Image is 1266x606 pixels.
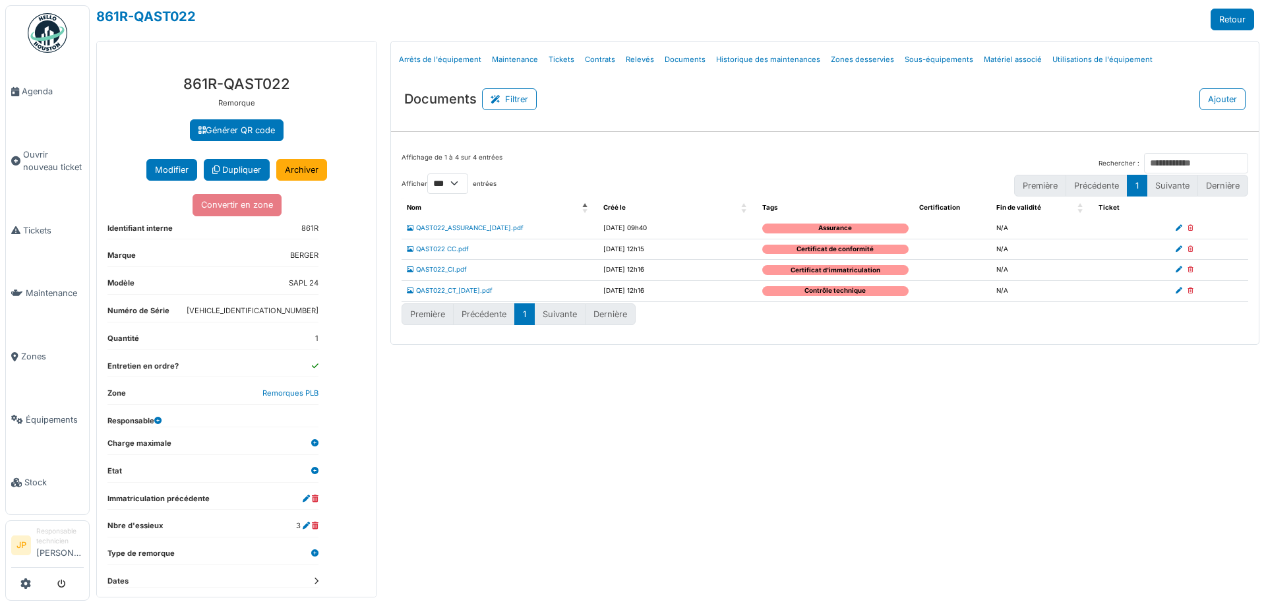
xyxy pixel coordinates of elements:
[107,361,179,377] dt: Entretien en ordre?
[107,223,173,239] dt: Identifiant interne
[991,260,1093,281] td: N/A
[402,303,636,325] nav: pagination
[187,305,318,317] dd: [VEHICLE_IDENTIFICATION_NUMBER]
[598,280,757,301] td: [DATE] 12h16
[6,451,89,514] a: Stock
[26,287,84,299] span: Maintenance
[107,438,171,454] dt: Charge maximale
[107,548,175,564] dt: Type de remorque
[1099,204,1120,211] span: Ticket
[620,44,659,75] a: Relevés
[107,75,366,92] h3: 861R-QAST022
[762,204,777,211] span: Tags
[996,204,1041,211] span: Fin de validité
[407,266,467,273] a: QAST022_CI.pdf
[107,493,210,510] dt: Immatriculation précédente
[36,526,84,547] div: Responsable technicien
[979,44,1047,75] a: Matériel associé
[296,520,318,531] dd: 3
[659,44,711,75] a: Documents
[11,526,84,568] a: JP Responsable technicien[PERSON_NAME]
[407,287,493,294] a: QAST022_CT_[DATE].pdf
[394,44,487,75] a: Arrêts de l'équipement
[1014,175,1248,197] nav: pagination
[262,388,318,398] a: Remorques PLB
[6,123,89,199] a: Ouvrir nouveau ticket
[741,198,749,218] span: Créé le: Activate to sort
[598,260,757,281] td: [DATE] 12h16
[991,239,1093,260] td: N/A
[96,9,196,24] a: 861R-QAST022
[290,250,318,261] dd: BERGER
[26,413,84,426] span: Équipements
[21,350,84,363] span: Zones
[11,535,31,555] li: JP
[407,224,524,231] a: QAST022_ASSURANCE_[DATE].pdf
[407,204,421,211] span: Nom
[1047,44,1158,75] a: Utilisations de l'équipement
[6,388,89,452] a: Équipements
[598,218,757,239] td: [DATE] 09h40
[24,476,84,489] span: Stock
[1099,159,1139,169] label: Rechercher :
[402,153,502,173] div: Affichage de 1 à 4 sur 4 entrées
[487,44,543,75] a: Maintenance
[762,286,908,296] div: Contrôle technique
[711,44,826,75] a: Historique des maintenances
[1199,88,1246,110] button: Ajouter
[603,204,626,211] span: Créé le
[36,526,84,564] li: [PERSON_NAME]
[107,415,162,427] dt: Responsable
[6,60,89,123] a: Agenda
[543,44,580,75] a: Tickets
[22,85,84,98] span: Agenda
[1077,198,1085,218] span: Fin de validité: Activate to sort
[107,520,163,537] dt: Nbre d'essieux
[427,173,468,194] select: Afficherentrées
[580,44,620,75] a: Contrats
[6,325,89,388] a: Zones
[762,245,908,255] div: Certificat de conformité
[991,218,1093,239] td: N/A
[23,148,84,173] span: Ouvrir nouveau ticket
[107,278,135,294] dt: Modèle
[404,91,477,107] h3: Documents
[28,13,67,53] img: Badge_color-CXgf-gQk.svg
[899,44,979,75] a: Sous-équipements
[289,278,318,289] dd: SAPL 24
[582,198,590,218] span: Nom: Activate to invert sorting
[107,466,122,482] dt: Etat
[276,159,327,181] a: Archiver
[482,88,537,110] button: Filtrer
[107,576,318,587] dt: Dates
[107,250,136,266] dt: Marque
[826,44,899,75] a: Zones desservies
[6,199,89,262] a: Tickets
[107,98,366,109] p: Remorque
[23,224,84,237] span: Tickets
[315,333,318,344] dd: 1
[407,245,469,253] a: QAST022 CC.pdf
[1211,9,1254,30] a: Retour
[991,280,1093,301] td: N/A
[402,173,497,194] label: Afficher entrées
[107,388,126,404] dt: Zone
[762,224,908,233] div: Assurance
[107,333,139,349] dt: Quantité
[6,262,89,325] a: Maintenance
[190,119,284,141] a: Générer QR code
[107,305,169,322] dt: Numéro de Série
[762,265,908,275] div: Certificat d'immatriculation
[204,159,270,181] a: Dupliquer
[146,159,197,181] button: Modifier
[301,223,318,234] dd: 861R
[514,303,535,325] button: 1
[598,239,757,260] td: [DATE] 12h15
[1127,175,1147,197] button: 1
[919,204,960,211] span: Certification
